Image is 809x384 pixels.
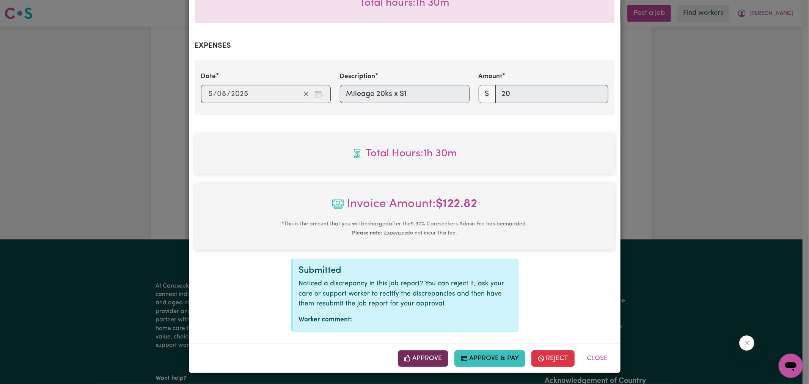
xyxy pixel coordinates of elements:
[217,90,222,98] span: 0
[195,41,614,50] h2: Expenses
[214,90,217,98] span: /
[282,221,528,236] small: This is the amount that you will be charged after the 9.90 % Careseekers Admin Fee has been added...
[208,88,214,100] input: --
[300,88,312,100] button: Clear date
[227,90,231,98] span: /
[312,88,324,100] button: Enter the date of expense
[479,85,496,103] span: $
[779,354,803,378] iframe: Button to launch messaging window
[218,88,227,100] input: --
[340,85,470,103] input: Mileage 20ks x $1
[352,230,382,236] b: Please note:
[231,88,249,100] input: ----
[201,72,216,82] label: Date
[201,146,608,162] span: Total hours worked: 1 hour 30 minutes
[531,350,575,367] button: Reject
[299,316,352,323] strong: Worker comment:
[739,335,754,351] iframe: Close message
[299,279,512,309] p: Noticed a discrepancy in this job report? You can reject it, ask your care or support worker to r...
[479,72,503,82] label: Amount
[436,198,478,210] b: $ 122.82
[454,350,525,367] button: Approve & Pay
[5,5,46,11] span: Need any help?
[299,266,342,275] span: Submitted
[340,72,375,82] label: Description
[384,230,407,236] u: Expenses
[581,350,614,367] button: Close
[201,195,608,219] span: Invoice Amount:
[398,350,449,367] button: Approve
